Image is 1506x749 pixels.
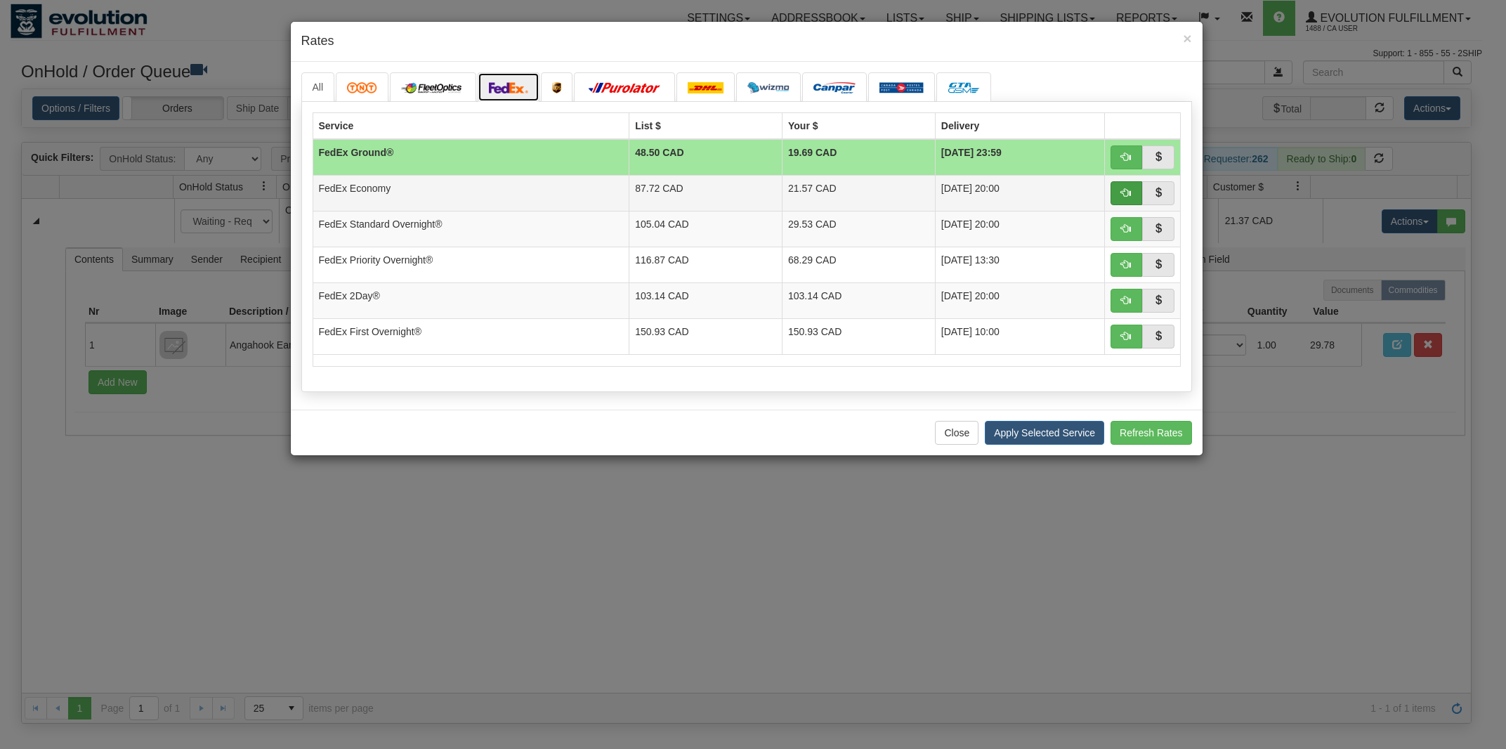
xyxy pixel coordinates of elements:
[629,175,783,211] td: 87.72 CAD
[879,82,924,93] img: Canada_post.png
[313,247,629,282] td: FedEx Priority Overnight®
[629,318,783,354] td: 150.93 CAD
[489,82,528,93] img: FedEx.png
[941,183,1000,194] span: [DATE] 20:00
[313,211,629,247] td: FedEx Standard Overnight®
[783,247,936,282] td: 68.29 CAD
[941,326,1000,337] span: [DATE] 10:00
[629,282,783,318] td: 103.14 CAD
[629,112,783,139] th: List $
[313,175,629,211] td: FedEx Economy
[783,211,936,247] td: 29.53 CAD
[747,82,790,93] img: wizmo.png
[783,112,936,139] th: Your $
[1111,421,1191,445] button: Refresh Rates
[935,112,1104,139] th: Delivery
[313,139,629,176] td: FedEx Ground®
[783,175,936,211] td: 21.57 CAD
[941,219,1000,230] span: [DATE] 20:00
[629,247,783,282] td: 116.87 CAD
[629,139,783,176] td: 48.50 CAD
[1183,30,1191,46] span: ×
[629,211,783,247] td: 105.04 CAD
[783,139,936,176] td: 19.69 CAD
[585,82,664,93] img: purolator.png
[783,318,936,354] td: 150.93 CAD
[552,82,562,93] img: ups.png
[813,82,856,93] img: campar.png
[301,32,1192,51] h4: Rates
[313,282,629,318] td: FedEx 2Day®
[347,82,377,93] img: tnt.png
[313,318,629,354] td: FedEx First Overnight®
[1183,31,1191,46] button: Close
[941,290,1000,301] span: [DATE] 20:00
[941,147,1002,158] span: [DATE] 23:59
[935,421,978,445] button: Close
[948,82,980,93] img: CarrierLogo_10191.png
[401,82,465,93] img: CarrierLogo_10182.png
[783,282,936,318] td: 103.14 CAD
[313,112,629,139] th: Service
[941,254,1000,266] span: [DATE] 13:30
[688,82,723,93] img: dhl.png
[985,421,1104,445] button: Apply Selected Service
[301,72,335,102] a: All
